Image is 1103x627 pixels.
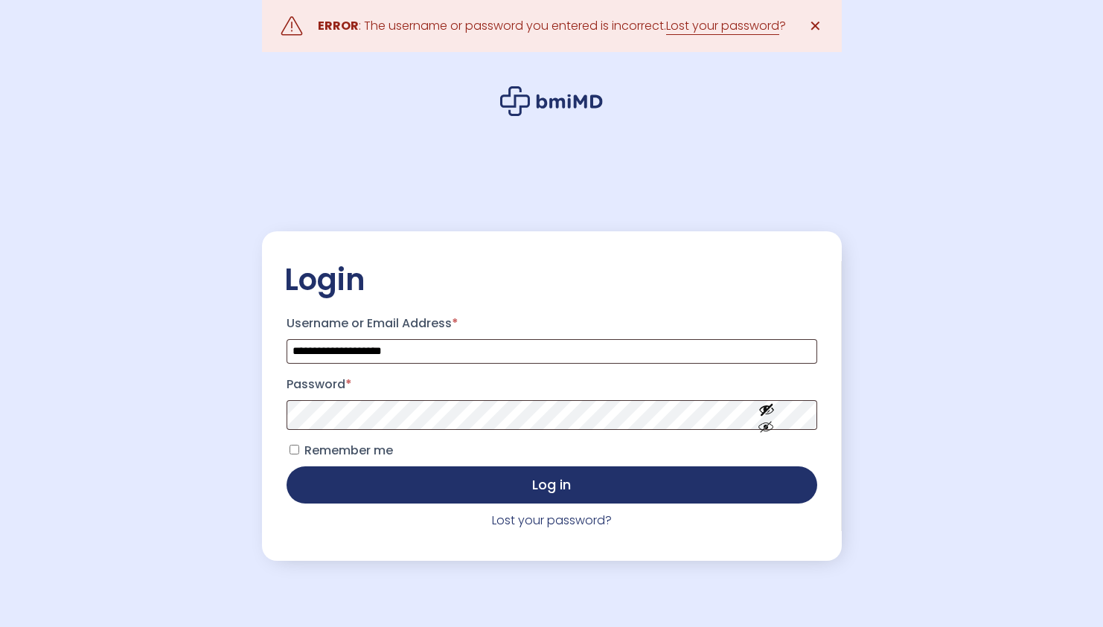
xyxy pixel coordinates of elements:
[809,16,822,36] span: ✕
[287,466,817,504] button: Log in
[284,261,819,298] h2: Login
[287,312,817,335] label: Username or Email Address
[287,373,817,396] label: Password
[801,11,831,41] a: ✕
[304,442,393,459] span: Remember me
[318,16,786,36] div: : The username or password you entered is incorrect. ?
[290,445,299,454] input: Remember me
[492,512,612,529] a: Lost your password?
[318,17,359,34] strong: ERROR
[666,17,779,35] a: Lost your password
[725,389,808,440] button: Show password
